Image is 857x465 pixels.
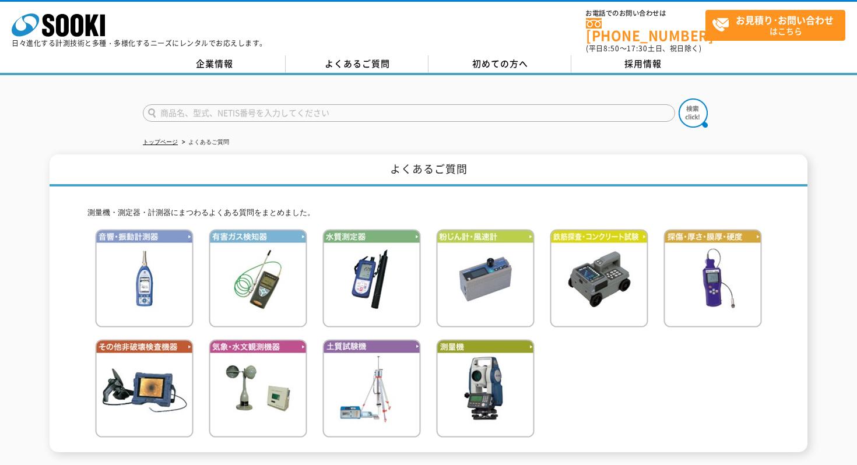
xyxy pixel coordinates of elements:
[571,55,714,73] a: 採用情報
[603,43,620,54] span: 8:50
[663,229,762,327] img: 探傷・厚さ・膜厚・硬度
[736,13,834,27] strong: お見積り･お問い合わせ
[87,207,770,219] p: 測量機・測定器・計測器にまつわるよくある質問をまとめました。
[627,43,648,54] span: 17:30
[586,10,705,17] span: お電話でのお問い合わせは
[143,104,675,122] input: 商品名、型式、NETIS番号を入力してください
[209,229,307,327] img: 有害ガス検知器
[436,229,535,327] img: 粉じん計・風速計
[12,40,267,47] p: 日々進化する計測技術と多種・多様化するニーズにレンタルでお応えします。
[586,18,705,42] a: [PHONE_NUMBER]
[322,229,421,327] img: 水質測定器
[209,339,307,438] img: 気象・水文観測機器
[436,339,535,438] img: 測量機
[180,136,229,149] li: よくあるご質問
[143,139,178,145] a: トップページ
[428,55,571,73] a: 初めての方へ
[322,339,421,438] img: 土質試験機
[679,98,708,128] img: btn_search.png
[95,339,194,438] img: その他非破壊検査機器
[586,43,701,54] span: (平日 ～ 土日、祝日除く)
[550,229,648,327] img: 鉄筋検査・コンクリート試験
[95,229,194,327] img: 音響・振動計測器
[143,55,286,73] a: 企業情報
[286,55,428,73] a: よくあるご質問
[472,57,528,70] span: 初めての方へ
[712,10,845,40] span: はこちら
[50,154,807,186] h1: よくあるご質問
[705,10,845,41] a: お見積り･お問い合わせはこちら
